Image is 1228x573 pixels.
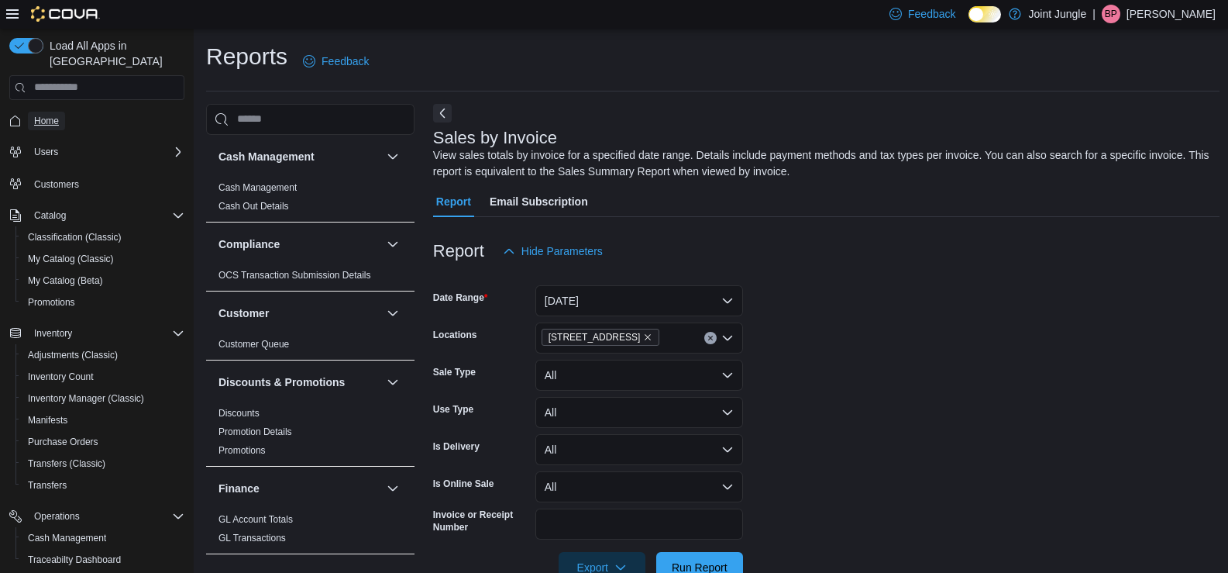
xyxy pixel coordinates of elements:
label: Date Range [433,292,488,304]
button: Purchase Orders [15,431,191,453]
span: Catalog [34,209,66,222]
span: Inventory Manager (Classic) [28,392,144,405]
span: OCS Transaction Submission Details [218,269,371,281]
span: Catalog [28,206,184,225]
a: Adjustments (Classic) [22,346,124,364]
a: Promotions [22,293,81,312]
span: Operations [28,507,184,526]
button: All [535,471,743,502]
div: Finance [206,510,414,554]
h1: Reports [206,41,287,72]
span: Promotions [28,296,75,309]
a: My Catalog (Beta) [22,271,109,290]
button: Cash Management [15,527,191,549]
button: Compliance [384,235,402,254]
label: Use Type [433,403,473,416]
button: Cash Management [218,149,380,164]
span: Customers [28,174,184,193]
span: My Catalog (Classic) [22,250,184,268]
span: Promotions [218,444,266,457]
h3: Sales by Invoice [433,129,557,147]
span: Promotions [22,293,184,312]
button: Home [3,109,191,132]
button: [DATE] [535,285,743,316]
button: Operations [28,507,86,526]
span: Cash Out Details [218,200,289,212]
button: Users [28,143,64,161]
span: Transfers [28,479,67,492]
span: Users [34,146,58,158]
span: GL Account Totals [218,513,293,526]
p: | [1092,5,1096,23]
button: Hide Parameters [497,236,609,267]
div: View sales totals by invoice for a specified date range. Details include payment methods and tax ... [433,147,1212,180]
span: BP [1105,5,1117,23]
a: Promotion Details [218,426,292,437]
span: My Catalog (Beta) [28,274,103,287]
a: Cash Management [218,182,297,193]
span: Purchase Orders [22,433,184,451]
span: Manifests [22,411,184,430]
a: Cash Management [22,529,112,547]
p: Joint Jungle [1029,5,1087,23]
span: Home [28,111,184,130]
span: Promotion Details [218,426,292,438]
h3: Report [433,242,484,261]
p: [PERSON_NAME] [1127,5,1216,23]
div: Cash Management [206,178,414,222]
button: Open list of options [721,332,734,344]
button: Customer [384,304,402,323]
span: Adjustments (Classic) [28,349,118,361]
button: Discounts & Promotions [218,375,380,390]
button: Remove 187 Mill St. from selection in this group [643,333,652,342]
button: Clear input [704,332,717,344]
span: Traceabilty Dashboard [22,551,184,569]
a: OCS Transaction Submission Details [218,270,371,281]
button: Cash Management [384,147,402,166]
button: Finance [218,481,380,496]
button: Finance [384,479,402,498]
span: Inventory Count [28,371,94,383]
span: Customers [34,178,79,191]
span: Cash Management [22,529,184,547]
a: Cash Out Details [218,201,289,212]
span: Inventory [34,327,72,340]
h3: Compliance [218,236,280,252]
a: Discounts [218,408,260,419]
h3: Cash Management [218,149,315,164]
button: Promotions [15,292,191,313]
button: My Catalog (Beta) [15,270,191,292]
a: GL Account Totals [218,514,293,525]
label: Sale Type [433,366,476,378]
button: Inventory [3,323,191,344]
h3: Finance [218,481,260,496]
button: Transfers (Classic) [15,453,191,475]
span: 187 Mill St. [542,329,660,346]
span: Report [436,186,471,217]
span: GL Transactions [218,532,286,544]
a: Feedback [297,46,375,77]
span: Traceabilty Dashboard [28,554,121,566]
button: Inventory [28,324,78,343]
button: Next [433,104,452,123]
button: Catalog [28,206,72,225]
span: Inventory Manager (Classic) [22,389,184,408]
span: My Catalog (Classic) [28,253,114,265]
span: Email Subscription [490,186,588,217]
span: Purchase Orders [28,436,98,448]
div: Customer [206,335,414,360]
span: Cash Management [28,532,106,544]
div: Discounts & Promotions [206,404,414,466]
span: My Catalog (Beta) [22,271,184,290]
a: Inventory Manager (Classic) [22,389,150,408]
div: Bijal Patel [1102,5,1120,23]
a: Customer Queue [218,339,289,350]
button: Users [3,141,191,163]
button: Discounts & Promotions [384,373,402,392]
span: Adjustments (Classic) [22,346,184,364]
a: Manifests [22,411,74,430]
a: GL Transactions [218,533,286,544]
button: Catalog [3,205,191,226]
a: Purchase Orders [22,433,105,451]
span: Discounts [218,407,260,419]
